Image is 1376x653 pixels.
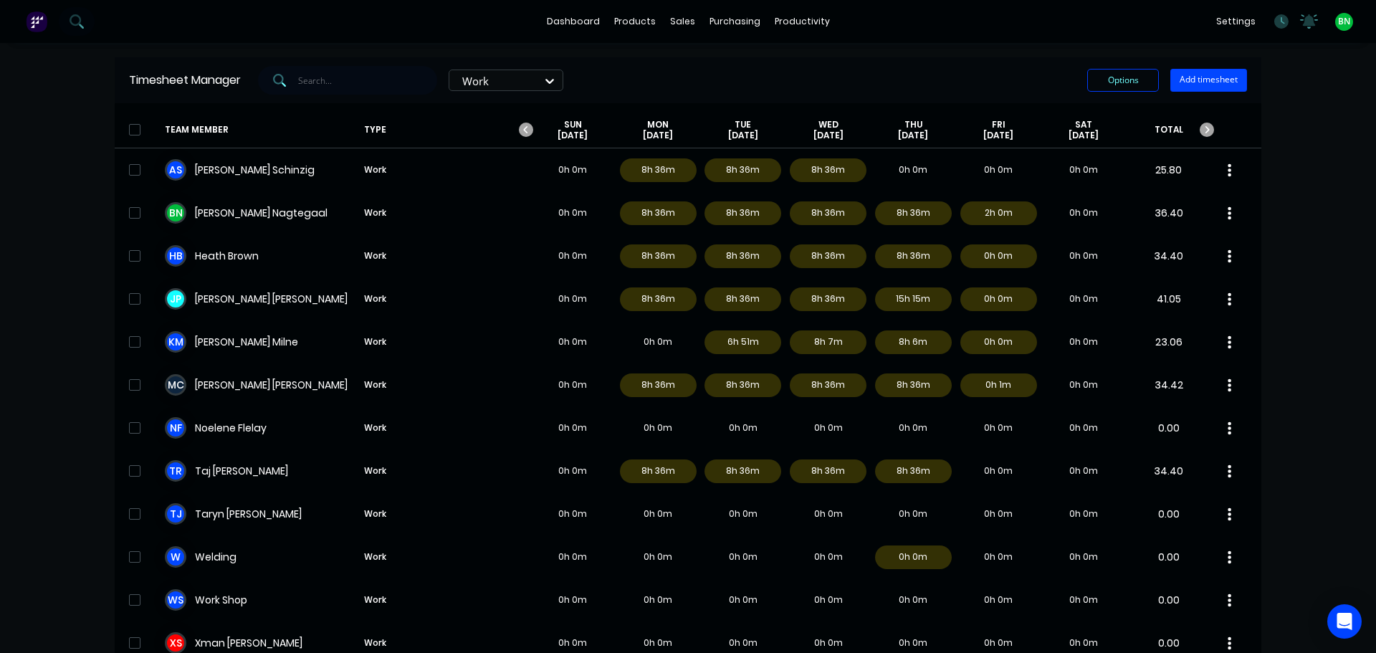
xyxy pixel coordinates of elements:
button: Add timesheet [1170,69,1247,92]
span: [DATE] [643,130,673,141]
div: settings [1209,11,1263,32]
a: dashboard [540,11,607,32]
span: TYPE [358,119,530,141]
span: TUE [735,119,751,130]
span: [DATE] [728,130,758,141]
span: [DATE] [898,130,928,141]
span: FRI [992,119,1005,130]
img: Factory [26,11,47,32]
div: products [607,11,663,32]
span: WED [818,119,838,130]
span: SAT [1075,119,1092,130]
div: Open Intercom Messenger [1327,604,1362,639]
span: TOTAL [1126,119,1211,141]
span: [DATE] [983,130,1013,141]
span: SUN [564,119,582,130]
span: [DATE] [1069,130,1099,141]
span: MON [647,119,669,130]
div: Timesheet Manager [129,72,241,89]
span: TEAM MEMBER [165,119,358,141]
div: purchasing [702,11,768,32]
span: [DATE] [558,130,588,141]
div: sales [663,11,702,32]
span: [DATE] [813,130,844,141]
div: productivity [768,11,837,32]
button: Options [1087,69,1159,92]
input: Search... [298,66,438,95]
span: THU [904,119,922,130]
span: BN [1338,15,1350,28]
